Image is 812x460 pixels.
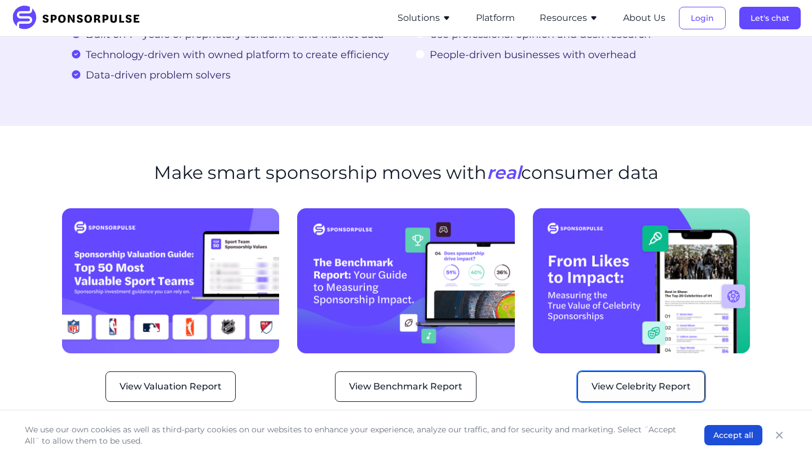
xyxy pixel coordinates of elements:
[476,13,515,23] a: Platform
[476,11,515,25] button: Platform
[335,371,476,402] button: View Benchmark Report
[71,69,81,80] img: bullet
[756,406,812,460] iframe: Chat Widget
[415,49,425,59] img: bullet
[623,11,665,25] button: About Us
[105,371,236,402] button: View Valuation Report
[739,13,801,23] a: Let's chat
[540,11,598,25] button: Resources
[11,6,148,30] img: SponsorPulse
[86,47,389,63] span: Technology-driven with owned platform to create efficiency
[679,13,726,23] a: Login
[756,406,812,460] div: Widget de chat
[86,67,231,83] span: Data-driven problem solvers
[71,49,81,59] img: bullet
[154,162,659,183] h2: Make smart sponsorship moves with consumer data
[430,47,636,63] span: People-driven businesses with overhead
[25,424,682,446] p: We use our own cookies as well as third-party cookies on our websites to enhance your experience,...
[398,11,451,25] button: Solutions
[487,161,521,183] span: real
[577,371,705,402] button: View Celebrity Report
[679,7,726,29] button: Login
[739,7,801,29] button: Let's chat
[623,13,665,23] a: About Us
[704,425,762,445] button: Accept all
